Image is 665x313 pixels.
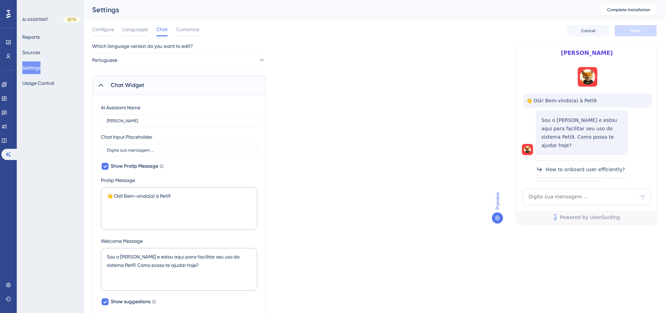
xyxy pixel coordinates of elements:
[101,176,257,184] label: Protip Message
[523,189,651,205] textarea: AI Assistant Text Input
[22,77,54,89] button: Usage Control
[101,237,257,245] label: Welcome Message
[92,25,114,34] span: Configure
[601,4,657,15] button: Complete Installation
[156,25,168,34] span: Chat
[536,161,625,178] button: How to onboard user efficiently?
[580,69,595,85] img: launcher-image-alternative-text
[92,56,117,64] span: Portuguese
[22,61,40,74] button: Settings
[111,162,158,170] span: Show Protip Message
[534,49,640,57] span: [PERSON_NAME]
[64,17,80,22] div: BETA
[631,28,641,34] span: Save
[526,96,649,105] span: 👋 Olá! Bem-vindo(a) à Peti9
[123,25,148,34] span: Languages
[101,103,140,112] div: AI Assistant Name
[638,194,645,201] div: Send Message
[101,133,153,141] div: Chat Input Placeholder
[546,165,625,174] span: How to onboard user efficiently?
[493,192,502,210] span: Preview
[615,25,657,36] button: Save
[567,25,609,36] button: Cancel
[107,148,251,153] input: Type your message...
[176,25,199,34] span: Customize
[101,187,257,230] textarea: 👋 Olá! Bem-vindo(a) à Peti9
[541,116,622,150] p: Sou o [PERSON_NAME] e estou aqui para facilitar seu uso do sistema Peti9. Como posso te ajudar hoje?
[524,146,531,153] img: launcher-image-alternative-text
[560,213,620,221] span: Powered by UserGuiding
[111,298,150,306] span: Show suggestions
[111,81,144,89] span: Chat Widget
[92,42,193,50] span: Which language version do you want to edit?
[92,53,265,67] button: Portuguese
[22,46,40,59] button: Sources
[22,17,48,22] div: AI ASSISTANT
[22,31,40,43] button: Reports
[107,118,251,123] input: AI Assistant
[92,5,583,15] div: Settings
[581,28,596,34] span: Cancel
[101,248,257,291] textarea: Sou o [PERSON_NAME] e estou aqui para facilitar seu uso do sistema Peti9. Como posso te ajudar hoje?
[607,7,650,13] span: Complete Installation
